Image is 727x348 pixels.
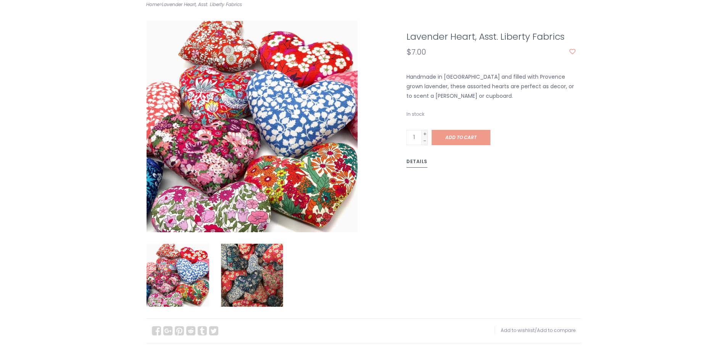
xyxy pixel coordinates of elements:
[146,1,160,8] a: Home
[406,47,426,57] span: $7.00
[209,326,218,335] a: Share on Twitter
[401,72,581,101] div: Handmade in [GEOGRAPHIC_DATA] and filled with Provence grown lavender, these assorted hearts are ...
[140,0,364,9] div: >
[406,32,575,42] h1: Lavender Heart, Asst. Liberty Fabrics
[175,326,184,335] a: Pin It
[198,326,207,335] a: Share on Tumblr
[445,134,477,141] span: Add to cart
[146,244,209,307] img: Lavender Heart, Asst. Liberty Fabrics
[432,130,490,145] a: Add to cart
[495,326,575,335] div: /
[163,326,172,335] a: Share on Google+
[186,326,195,335] a: Share on Reddit
[569,48,575,56] a: Add to wishlist
[406,157,427,168] a: Details
[152,326,161,335] a: Share on Facebook
[406,111,424,117] span: In stock
[162,1,242,8] a: Lavender Heart, Asst. Liberty Fabrics
[537,327,575,333] a: Add to compare
[422,130,428,137] a: +
[501,327,535,333] a: Add to wishlist
[221,244,284,307] img: Lavender Heart, Asst. Liberty Fabrics
[422,137,428,144] a: -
